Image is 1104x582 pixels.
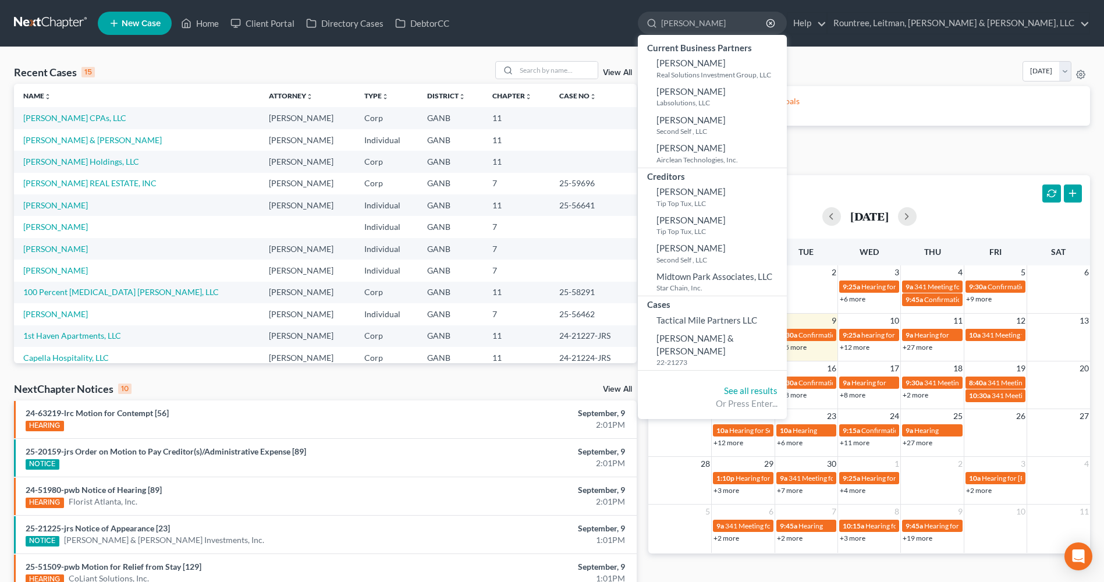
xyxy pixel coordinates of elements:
span: 10 [889,314,900,328]
td: GANB [418,173,483,194]
a: +6 more [777,438,803,447]
span: Hearing for Seyria [PERSON_NAME] and [PERSON_NAME] [729,426,908,435]
a: 25-51509-pwb Motion for Relief from Stay [129] [26,562,201,572]
span: 9a [716,521,724,530]
td: [PERSON_NAME] [260,129,355,151]
span: 17 [889,361,900,375]
span: 28 [700,457,711,471]
span: 9:25a [843,331,860,339]
span: [PERSON_NAME] [656,215,726,225]
span: 6 [768,505,775,519]
div: NOTICE [26,459,59,470]
span: 10a [716,426,728,435]
a: [PERSON_NAME]Tip Top Tux, LLC [638,183,787,211]
td: Individual [355,216,418,237]
a: +4 more [840,486,865,495]
a: [PERSON_NAME] [23,309,88,319]
span: 11 [1078,505,1090,519]
a: [PERSON_NAME] & [PERSON_NAME] [23,135,162,145]
a: [PERSON_NAME] [23,265,88,275]
a: +11 more [840,438,869,447]
span: 23 [826,409,837,423]
small: Real Solutions Investment Group, LLC [656,70,784,80]
a: [PERSON_NAME]Airclean Technologies, Inc. [638,139,787,168]
span: [PERSON_NAME] [656,243,726,253]
td: [PERSON_NAME] [260,303,355,325]
td: 25-56462 [550,303,637,325]
span: 4 [957,265,964,279]
td: 11 [483,151,550,172]
a: +3 more [840,534,865,542]
span: Hearing for [PERSON_NAME] [982,474,1073,482]
span: 18 [952,361,964,375]
a: 25-21225-jrs Notice of Appearance [23] [26,523,170,533]
span: 27 [1078,409,1090,423]
td: 11 [483,325,550,347]
span: Hearing [798,521,823,530]
td: 7 [483,216,550,237]
td: Individual [355,260,418,281]
td: 25-59696 [550,173,637,194]
div: September, 9 [433,561,625,573]
td: [PERSON_NAME] [260,173,355,194]
td: 7 [483,260,550,281]
td: Corp [355,282,418,303]
a: +12 more [713,438,743,447]
span: New Case [122,19,161,28]
span: 4 [1083,457,1090,471]
span: 9:45a [780,521,797,530]
div: Open Intercom Messenger [1064,542,1092,570]
a: Tactical Mile Partners LLC [638,311,787,329]
td: Corp [355,151,418,172]
a: [PERSON_NAME] REAL ESTATE, INC [23,178,157,188]
small: Second Self , LLC [656,126,784,136]
span: 10a [969,331,981,339]
span: Hearing for [PERSON_NAME] [861,474,952,482]
a: Case Nounfold_more [559,91,597,100]
a: +6 more [840,294,865,303]
i: unfold_more [44,93,51,100]
td: 11 [483,107,550,129]
div: 2:01PM [433,496,625,508]
span: Midtown Park Associates, LLC [656,271,772,282]
a: [PERSON_NAME] [23,244,88,254]
td: 11 [483,129,550,151]
a: +18 more [777,391,807,399]
span: Thu [924,247,941,257]
span: 29 [763,457,775,471]
i: unfold_more [306,93,313,100]
td: Individual [355,303,418,325]
a: Chapterunfold_more [492,91,532,100]
div: HEARING [26,498,64,508]
a: Client Portal [225,13,300,34]
a: [PERSON_NAME]Labsolutions, LLC [638,83,787,111]
span: 10 [1015,505,1027,519]
span: 10a [969,474,981,482]
small: Airclean Technologies, Inc. [656,155,784,165]
td: Individual [355,194,418,216]
td: 11 [483,282,550,303]
span: 341 Meeting for [988,378,1036,387]
a: +19 more [903,534,932,542]
td: Corp [355,325,418,347]
span: 6 [1083,265,1090,279]
td: [PERSON_NAME] [260,238,355,260]
a: [PERSON_NAME] [23,200,88,210]
td: [PERSON_NAME] [260,107,355,129]
span: Hearing [793,426,817,435]
small: 22-21273 [656,357,784,367]
td: 11 [483,347,550,368]
span: 5 [1020,265,1027,279]
div: 2:01PM [433,457,625,469]
div: September, 9 [433,484,625,496]
td: GANB [418,303,483,325]
td: GANB [418,194,483,216]
a: [PERSON_NAME] [23,222,88,232]
a: Home [175,13,225,34]
div: NOTICE [26,536,59,546]
span: Hearing for [851,378,886,387]
span: 2 [830,265,837,279]
i: unfold_more [459,93,466,100]
span: [PERSON_NAME] [656,115,726,125]
div: 2:01PM [433,419,625,431]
